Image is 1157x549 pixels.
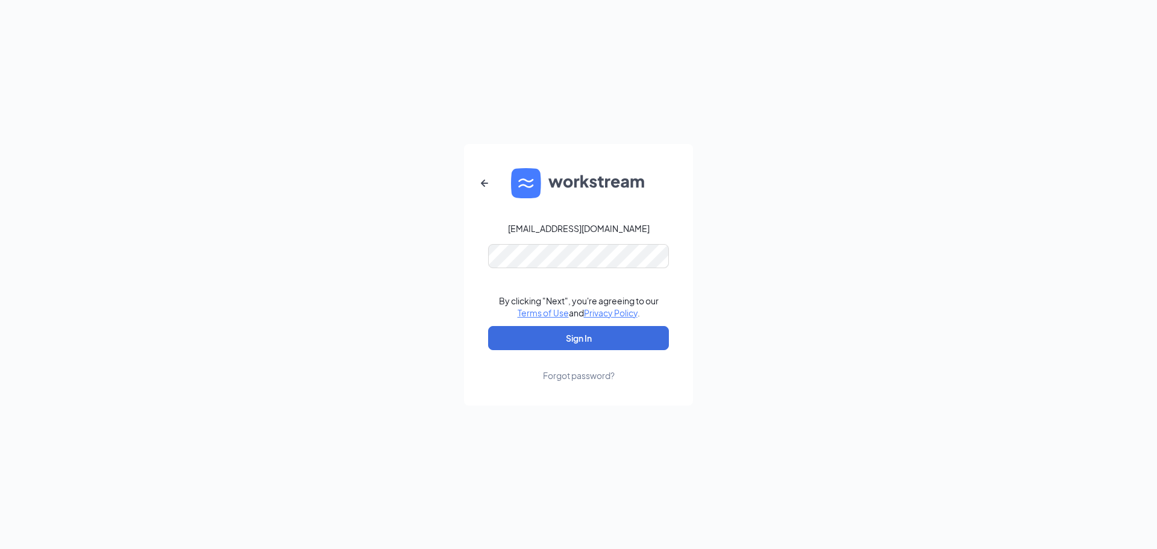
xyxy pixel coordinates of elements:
[511,168,646,198] img: WS logo and Workstream text
[499,295,659,319] div: By clicking "Next", you're agreeing to our and .
[477,176,492,190] svg: ArrowLeftNew
[488,326,669,350] button: Sign In
[584,307,638,318] a: Privacy Policy
[518,307,569,318] a: Terms of Use
[543,350,615,381] a: Forgot password?
[543,369,615,381] div: Forgot password?
[470,169,499,198] button: ArrowLeftNew
[508,222,650,234] div: [EMAIL_ADDRESS][DOMAIN_NAME]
